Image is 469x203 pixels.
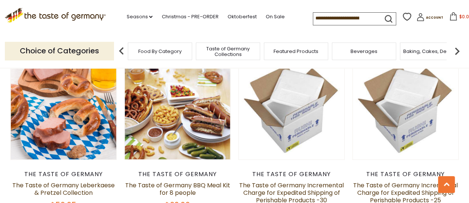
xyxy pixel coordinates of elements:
a: On Sale [265,13,284,21]
a: The Taste of Germany Leberkaese & Pretzel Collection [12,181,115,197]
a: Christmas - PRE-ORDER [161,13,218,21]
a: Account [416,13,443,24]
span: Account [426,16,443,20]
img: The Taste of Germany Incremental Charge for Expedited Shipping of Perishable Products -30 [239,54,345,159]
p: Choice of Categories [5,42,114,60]
a: Featured Products [274,49,318,54]
img: next arrow [450,44,465,59]
div: The Taste of Germany [352,171,459,178]
img: previous arrow [114,44,129,59]
div: The Taste of Germany [124,171,231,178]
a: Baking, Cakes, Desserts [403,49,461,54]
a: Taste of Germany Collections [198,46,258,57]
a: The Taste of Germany BBQ Meal Kit for 8 people [125,181,230,197]
img: The Taste of Germany BBQ Meal Kit for 8 people [125,54,231,159]
a: Beverages [351,49,377,54]
div: The Taste of Germany [238,171,345,178]
a: Oktoberfest [227,13,256,21]
img: The Taste of Germany Leberkaese & Pretzel Collection [11,54,117,159]
a: Seasons [126,13,152,21]
a: Food By Category [138,49,182,54]
img: The Taste of Germany Incremental Charge for Expedited Shipping of Perishable Products -25 [353,54,459,159]
div: The Taste of Germany [10,171,117,178]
